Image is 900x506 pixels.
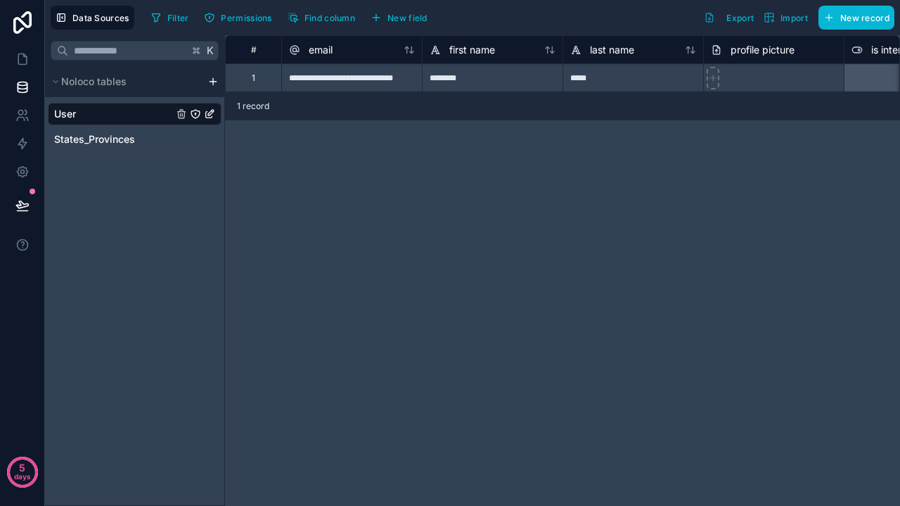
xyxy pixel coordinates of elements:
button: New record [818,6,894,30]
button: Import [759,6,813,30]
span: Data Sources [72,13,129,23]
p: days [14,467,31,486]
span: profile picture [731,43,795,57]
span: 1 record [237,101,269,112]
span: Permissions [221,13,271,23]
span: Export [726,13,754,23]
span: Filter [167,13,189,23]
span: Find column [304,13,355,23]
a: Permissions [199,7,282,28]
button: Export [699,6,759,30]
div: # [236,44,271,55]
span: New field [387,13,427,23]
span: New record [840,13,889,23]
span: first name [449,43,495,57]
button: Data Sources [51,6,134,30]
div: 1 [252,72,255,84]
a: New record [813,6,894,30]
p: 5 [19,461,25,475]
span: K [205,46,215,56]
button: Find column [283,7,360,28]
span: last name [590,43,634,57]
button: Permissions [199,7,276,28]
button: Filter [146,7,194,28]
span: Import [780,13,808,23]
span: email [309,43,333,57]
button: New field [366,7,432,28]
